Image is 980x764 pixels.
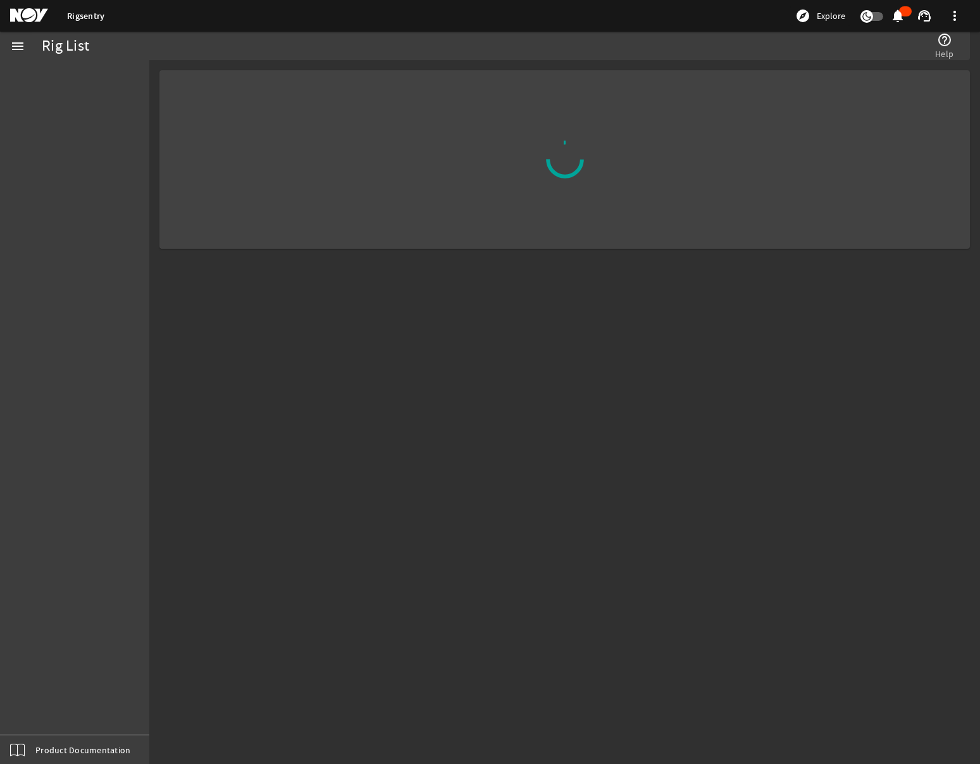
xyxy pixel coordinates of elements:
mat-icon: support_agent [917,8,932,23]
span: Product Documentation [35,744,130,756]
mat-icon: notifications [890,8,905,23]
a: Rigsentry [67,10,104,22]
button: more_vert [940,1,970,31]
mat-icon: explore [795,8,810,23]
button: Explore [790,6,850,26]
mat-icon: menu [10,39,25,54]
span: Help [935,47,953,60]
div: Rig List [42,40,89,53]
span: Explore [817,9,845,22]
mat-icon: help_outline [937,32,952,47]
